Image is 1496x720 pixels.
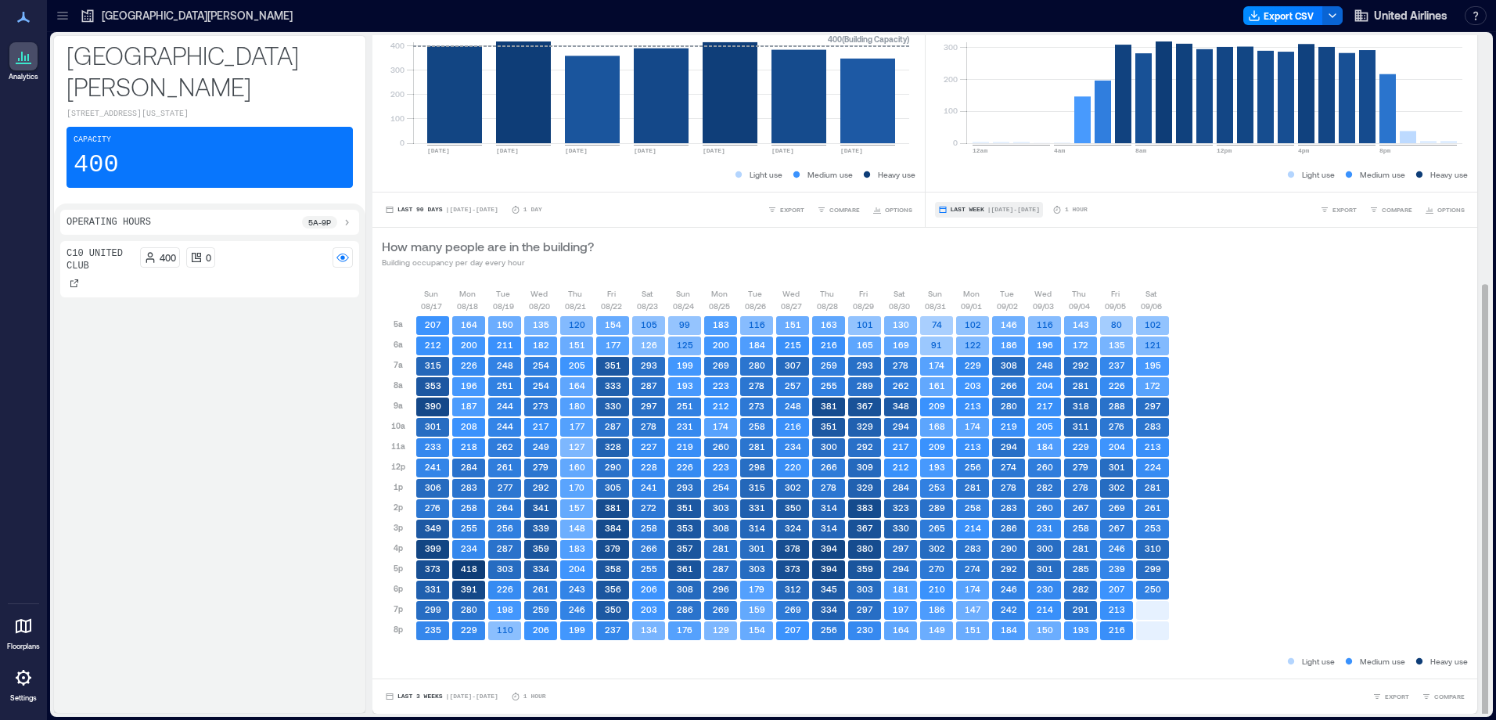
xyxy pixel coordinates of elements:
text: 164 [461,319,477,329]
text: 367 [857,401,873,411]
text: 116 [749,319,765,329]
text: 287 [605,421,621,431]
text: 180 [569,401,585,411]
text: 315 [425,360,441,370]
button: COMPARE [814,202,863,218]
p: Wed [530,287,548,300]
text: 278 [749,380,764,391]
text: 381 [821,401,837,411]
text: [DATE] [427,147,450,154]
span: OPTIONS [1437,205,1465,214]
text: 130 [893,319,909,329]
a: Floorplans [2,607,45,656]
text: 163 [821,319,837,329]
text: 169 [893,340,909,350]
text: 120 [569,319,585,329]
p: Sun [676,287,690,300]
p: 6a [394,338,403,351]
text: 209 [929,401,945,411]
text: 330 [605,401,621,411]
p: 08/28 [817,300,838,312]
p: Sat [642,287,653,300]
text: 168 [929,421,945,431]
text: 292 [857,441,873,452]
text: 309 [857,462,873,472]
text: 146 [1001,319,1017,329]
text: 260 [1037,462,1053,472]
text: 164 [569,380,585,391]
p: 5a [394,318,403,330]
text: 269 [713,360,729,370]
text: 99 [679,319,690,329]
text: 219 [1001,421,1017,431]
text: 274 [1001,462,1016,472]
text: 216 [821,340,837,350]
p: Analytics [9,72,38,81]
text: 74 [932,319,942,329]
button: COMPARE [1366,202,1415,218]
text: [DATE] [634,147,656,154]
text: 301 [425,421,441,431]
text: 80 [1111,319,1122,329]
text: 205 [569,360,585,370]
p: 11a [391,440,405,452]
text: 390 [425,401,441,411]
text: 234 [785,441,801,452]
text: 254 [533,380,549,391]
text: 182 [533,340,549,350]
p: Fri [859,287,868,300]
p: 9a [394,399,403,412]
p: Medium use [1360,168,1405,181]
text: 172 [1073,340,1088,350]
text: 4pm [1298,147,1310,154]
text: 256 [965,462,981,472]
text: 219 [677,441,693,452]
p: 400 [160,251,176,264]
text: 262 [497,441,513,452]
button: COMPARE [1419,689,1468,704]
text: 174 [965,421,980,431]
text: 287 [641,380,657,391]
text: [DATE] [771,147,794,154]
text: [DATE] [840,147,863,154]
p: 09/03 [1033,300,1054,312]
text: 279 [533,462,548,472]
p: 08/18 [457,300,478,312]
text: 135 [533,319,549,329]
button: OPTIONS [869,202,915,218]
span: OPTIONS [885,205,912,214]
text: 215 [785,340,801,350]
text: 223 [713,462,729,472]
p: 1 Hour [1065,205,1088,214]
text: 184 [1037,441,1053,452]
text: 127 [569,441,585,452]
text: 228 [641,462,657,472]
text: 177 [606,340,621,350]
tspan: 100 [943,106,957,115]
text: 186 [1001,340,1017,350]
button: Last 3 Weeks |[DATE]-[DATE] [382,689,502,704]
text: 220 [785,462,801,472]
text: 278 [641,421,656,431]
text: 251 [497,380,513,391]
text: 195 [1145,360,1161,370]
p: Tue [496,287,510,300]
text: 212 [425,340,441,350]
text: 161 [929,380,945,391]
text: 227 [641,441,657,452]
text: 289 [857,380,873,391]
p: Sun [928,287,942,300]
text: 281 [1073,380,1089,391]
text: 204 [1037,380,1053,391]
p: 08/26 [745,300,766,312]
p: 09/02 [997,300,1018,312]
text: 196 [1037,340,1053,350]
text: 135 [1109,340,1125,350]
text: 209 [929,441,945,452]
text: 229 [1073,441,1089,452]
a: Analytics [4,38,43,86]
p: 5a - 9p [308,216,331,229]
p: Light use [750,168,782,181]
text: 284 [461,462,477,472]
p: C10 United Club [67,247,134,272]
